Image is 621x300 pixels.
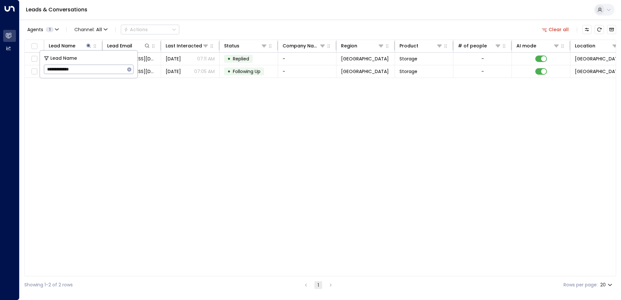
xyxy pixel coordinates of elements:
[341,42,384,50] div: Region
[24,281,73,288] div: Showing 1-2 of 2 rows
[24,25,61,34] button: Agents1
[224,42,267,50] div: Status
[341,42,357,50] div: Region
[278,53,336,65] td: -
[575,42,618,50] div: Location
[233,68,260,75] span: Following Up
[49,42,75,50] div: Lead Name
[26,6,87,13] a: Leads & Conversations
[107,42,132,50] div: Lead Email
[227,53,231,64] div: •
[302,281,335,289] nav: pagination navigation
[575,42,595,50] div: Location
[46,27,54,32] span: 1
[166,42,202,50] div: Last Interacted
[197,56,215,62] p: 07:11 AM
[341,56,389,62] span: Berkshire
[283,42,326,50] div: Company Name
[124,27,148,32] div: Actions
[399,42,443,50] div: Product
[399,68,417,75] span: Storage
[278,65,336,78] td: -
[481,56,484,62] div: -
[72,25,110,34] span: Channel:
[194,68,215,75] p: 07:05 AM
[607,25,616,34] button: Archived Leads
[399,56,417,62] span: Storage
[314,281,322,289] button: page 1
[516,42,536,50] div: AI mode
[49,42,92,50] div: Lead Name
[166,42,209,50] div: Last Interacted
[539,25,572,34] button: Clear all
[600,280,614,290] div: 20
[595,25,604,34] span: Refresh
[166,68,181,75] span: Sep 05, 2025
[283,42,319,50] div: Company Name
[30,68,38,76] span: Toggle select row
[72,25,110,34] button: Channel:All
[233,56,249,62] span: Replied
[516,42,560,50] div: AI mode
[481,68,484,75] div: -
[564,281,598,288] label: Rows per page:
[458,42,487,50] div: # of people
[30,42,38,50] span: Toggle select all
[121,25,179,34] div: Button group with a nested menu
[166,56,181,62] span: Yesterday
[458,42,501,50] div: # of people
[107,42,150,50] div: Lead Email
[96,27,102,32] span: All
[582,25,591,34] button: Customize
[27,27,43,32] span: Agents
[341,68,389,75] span: Berkshire
[399,42,418,50] div: Product
[224,42,239,50] div: Status
[30,55,38,63] span: Toggle select row
[227,66,231,77] div: •
[50,55,77,62] span: Lead Name
[121,25,179,34] button: Actions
